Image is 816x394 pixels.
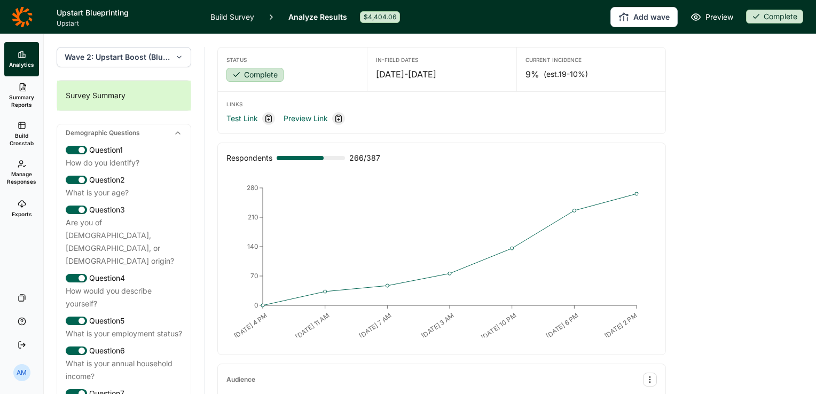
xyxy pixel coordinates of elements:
[610,7,678,27] button: Add wave
[746,10,803,23] div: Complete
[13,364,30,381] div: AM
[66,144,182,156] div: Question 1
[66,174,182,186] div: Question 2
[376,56,507,64] div: In-Field Dates
[9,132,35,147] span: Build Crosstab
[4,115,39,153] a: Build Crosstab
[66,344,182,357] div: Question 6
[525,68,539,81] span: 9%
[480,311,518,341] text: [DATE] 10 PM
[226,152,272,164] div: Respondents
[603,311,639,340] text: [DATE] 2 PM
[65,52,171,62] span: Wave 2: Upstart Boost (Blueprint wave)
[66,272,182,285] div: Question 4
[66,327,182,340] div: What is your employment status?
[66,285,182,310] div: How would you describe yourself?
[247,184,258,192] tspan: 280
[691,11,733,23] a: Preview
[226,112,258,125] a: Test Link
[57,6,198,19] h1: Upstart Blueprinting
[349,152,380,164] span: 266 / 387
[332,112,345,125] div: Copy link
[284,112,328,125] a: Preview Link
[66,203,182,216] div: Question 3
[226,68,284,82] div: Complete
[360,11,400,23] div: $4,404.06
[9,93,35,108] span: Summary Reports
[357,311,393,340] text: [DATE] 7 AM
[525,56,657,64] div: Current Incidence
[226,56,358,64] div: Status
[4,192,39,226] a: Exports
[746,10,803,25] button: Complete
[66,314,182,327] div: Question 5
[4,76,39,115] a: Summary Reports
[9,61,34,68] span: Analytics
[232,311,269,340] text: [DATE] 4 PM
[12,210,32,218] span: Exports
[248,213,258,221] tspan: 210
[544,69,588,80] span: (est. 19-10% )
[66,357,182,383] div: What is your annual household income?
[57,124,191,141] div: Demographic Questions
[420,311,456,340] text: [DATE] 3 AM
[544,311,580,340] text: [DATE] 6 PM
[57,47,191,67] button: Wave 2: Upstart Boost (Blueprint wave)
[4,42,39,76] a: Analytics
[294,311,331,341] text: [DATE] 11 AM
[66,186,182,199] div: What is your age?
[705,11,733,23] span: Preview
[66,216,182,267] div: Are you of [DEMOGRAPHIC_DATA], [DEMOGRAPHIC_DATA], or [DEMOGRAPHIC_DATA] origin?
[376,68,507,81] div: [DATE] - [DATE]
[250,272,258,280] tspan: 70
[254,301,258,309] tspan: 0
[262,112,275,125] div: Copy link
[7,170,36,185] span: Manage Responses
[643,373,657,387] button: Audience Options
[57,81,191,111] div: Survey Summary
[226,100,657,108] div: Links
[226,375,255,384] div: Audience
[66,156,182,169] div: How do you identify?
[57,19,198,28] span: Upstart
[4,153,39,192] a: Manage Responses
[247,242,258,250] tspan: 140
[226,68,284,83] button: Complete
